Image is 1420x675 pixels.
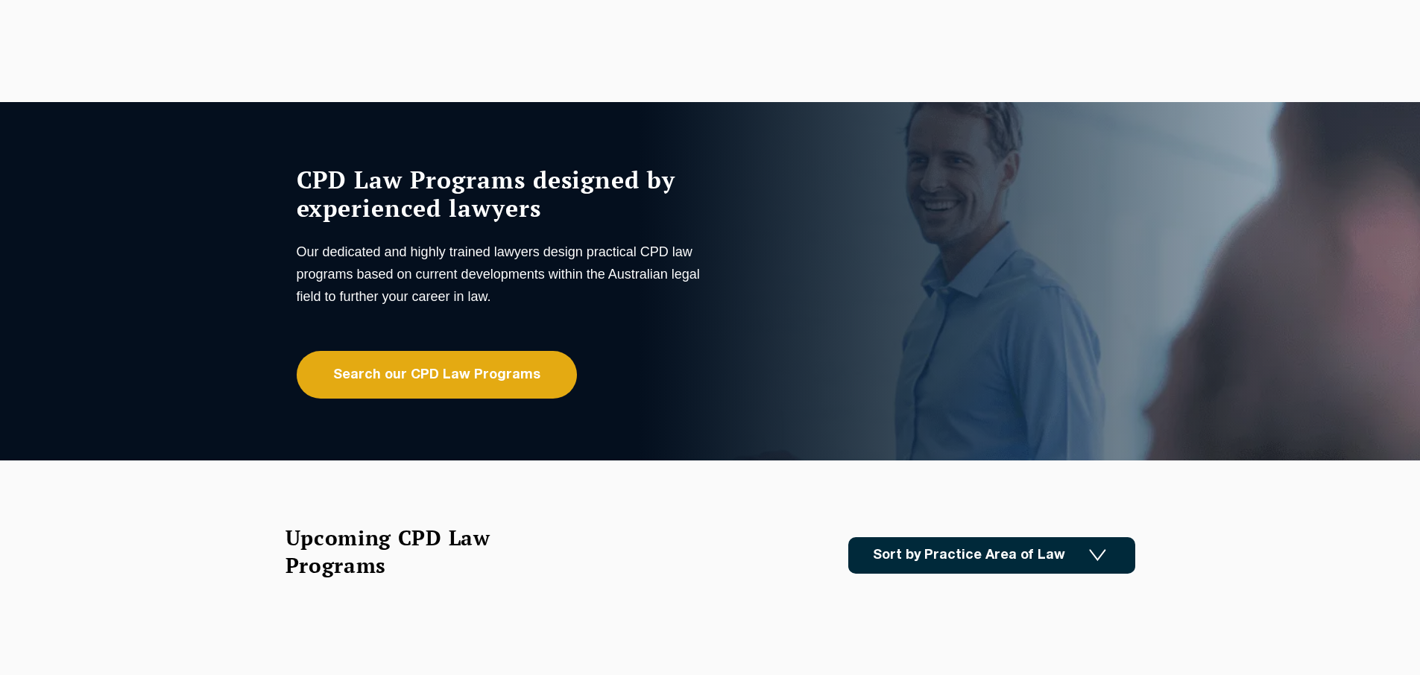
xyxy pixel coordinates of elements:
[848,537,1135,574] a: Sort by Practice Area of Law
[285,524,528,579] h2: Upcoming CPD Law Programs
[297,241,707,308] p: Our dedicated and highly trained lawyers design practical CPD law programs based on current devel...
[1089,549,1106,562] img: Icon
[297,165,707,222] h1: CPD Law Programs designed by experienced lawyers
[297,351,577,399] a: Search our CPD Law Programs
